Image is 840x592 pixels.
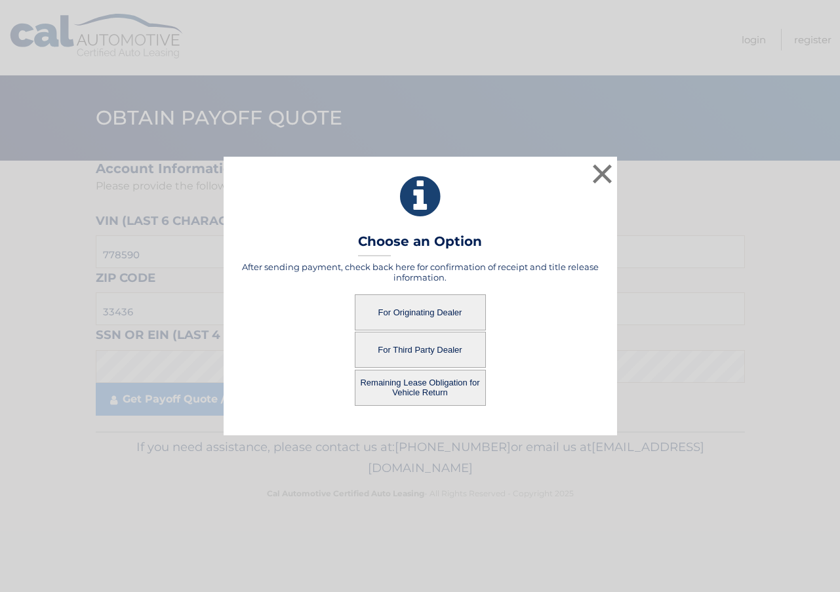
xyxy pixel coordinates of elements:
button: For Third Party Dealer [355,332,486,368]
h5: After sending payment, check back here for confirmation of receipt and title release information. [240,262,601,283]
h3: Choose an Option [358,233,482,256]
button: Remaining Lease Obligation for Vehicle Return [355,370,486,406]
button: × [590,161,616,187]
button: For Originating Dealer [355,294,486,330]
